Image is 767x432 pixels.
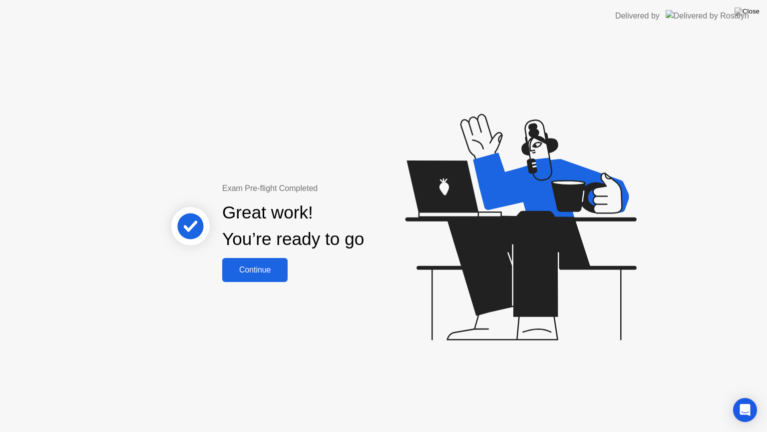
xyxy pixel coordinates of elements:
[222,258,288,282] button: Continue
[225,265,285,274] div: Continue
[222,182,428,194] div: Exam Pre-flight Completed
[666,10,749,21] img: Delivered by Rosalyn
[735,7,760,15] img: Close
[222,199,364,252] div: Great work! You’re ready to go
[733,398,757,422] div: Open Intercom Messenger
[615,10,660,22] div: Delivered by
